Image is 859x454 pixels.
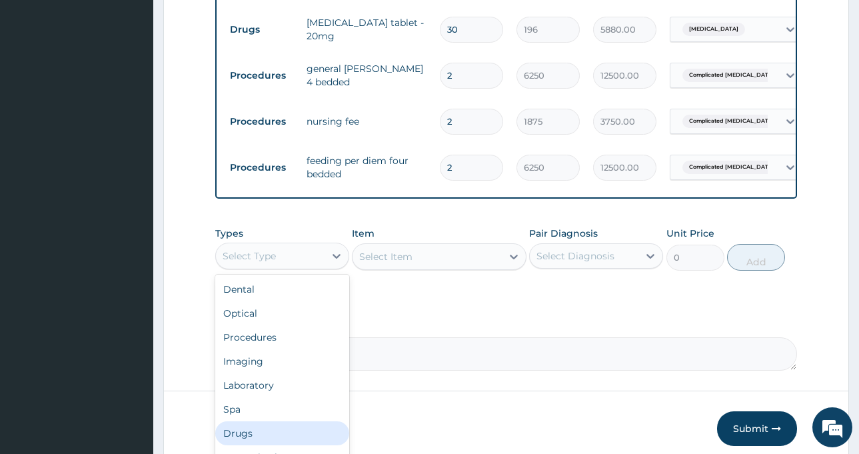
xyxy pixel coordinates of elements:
span: Complicated [MEDICAL_DATA] [682,161,781,174]
td: Drugs [223,17,300,42]
td: [MEDICAL_DATA] tablet - 20mg [300,9,433,49]
span: Complicated [MEDICAL_DATA] [682,69,781,82]
label: Comment [215,319,797,330]
span: We're online! [77,140,184,275]
div: Chat with us now [69,75,224,92]
span: Complicated [MEDICAL_DATA] [682,115,781,128]
td: Procedures [223,63,300,88]
div: Select Diagnosis [536,249,614,263]
span: [MEDICAL_DATA] [682,23,745,36]
div: Dental [215,277,349,301]
img: d_794563401_company_1708531726252_794563401 [25,67,54,100]
div: Laboratory [215,373,349,397]
label: Unit Price [666,227,714,240]
td: nursing fee [300,108,433,135]
td: feeding per diem four bedded [300,147,433,187]
label: Item [352,227,375,240]
div: Procedures [215,325,349,349]
button: Add [727,244,785,271]
div: Select Type [223,249,276,263]
div: Spa [215,397,349,421]
div: Optical [215,301,349,325]
td: Procedures [223,155,300,180]
label: Pair Diagnosis [529,227,598,240]
div: Drugs [215,421,349,445]
div: Imaging [215,349,349,373]
textarea: Type your message and hit 'Enter' [7,308,254,355]
button: Submit [717,411,797,446]
td: general [PERSON_NAME] 4 bedded [300,55,433,95]
div: Minimize live chat window [219,7,251,39]
label: Types [215,228,243,239]
td: Procedures [223,109,300,134]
